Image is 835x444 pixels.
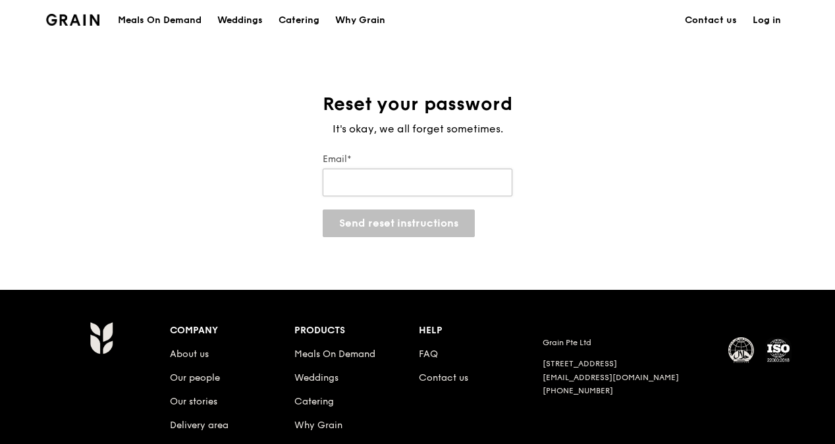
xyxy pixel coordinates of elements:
[543,358,713,370] div: [STREET_ADDRESS]
[279,1,319,40] div: Catering
[327,1,393,40] a: Why Grain
[170,372,220,383] a: Our people
[271,1,327,40] a: Catering
[170,321,294,340] div: Company
[170,420,229,431] a: Delivery area
[170,396,217,407] a: Our stories
[170,348,209,360] a: About us
[294,396,334,407] a: Catering
[323,153,512,166] label: Email*
[294,420,342,431] a: Why Grain
[543,386,613,395] a: [PHONE_NUMBER]
[209,1,271,40] a: Weddings
[294,321,419,340] div: Products
[677,1,745,40] a: Contact us
[419,348,438,360] a: FAQ
[765,337,792,364] img: ISO Certified
[217,1,263,40] div: Weddings
[90,321,113,354] img: Grain
[728,337,755,364] img: MUIS Halal Certified
[335,1,385,40] div: Why Grain
[419,321,543,340] div: Help
[543,337,713,348] div: Grain Pte Ltd
[323,209,475,237] button: Send reset instructions
[543,373,679,382] a: [EMAIL_ADDRESS][DOMAIN_NAME]
[745,1,789,40] a: Log in
[294,372,338,383] a: Weddings
[294,348,375,360] a: Meals On Demand
[118,1,202,40] div: Meals On Demand
[312,92,523,116] h1: Reset your password
[419,372,468,383] a: Contact us
[46,14,99,26] img: Grain
[333,123,503,135] span: It's okay, we all forget sometimes.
